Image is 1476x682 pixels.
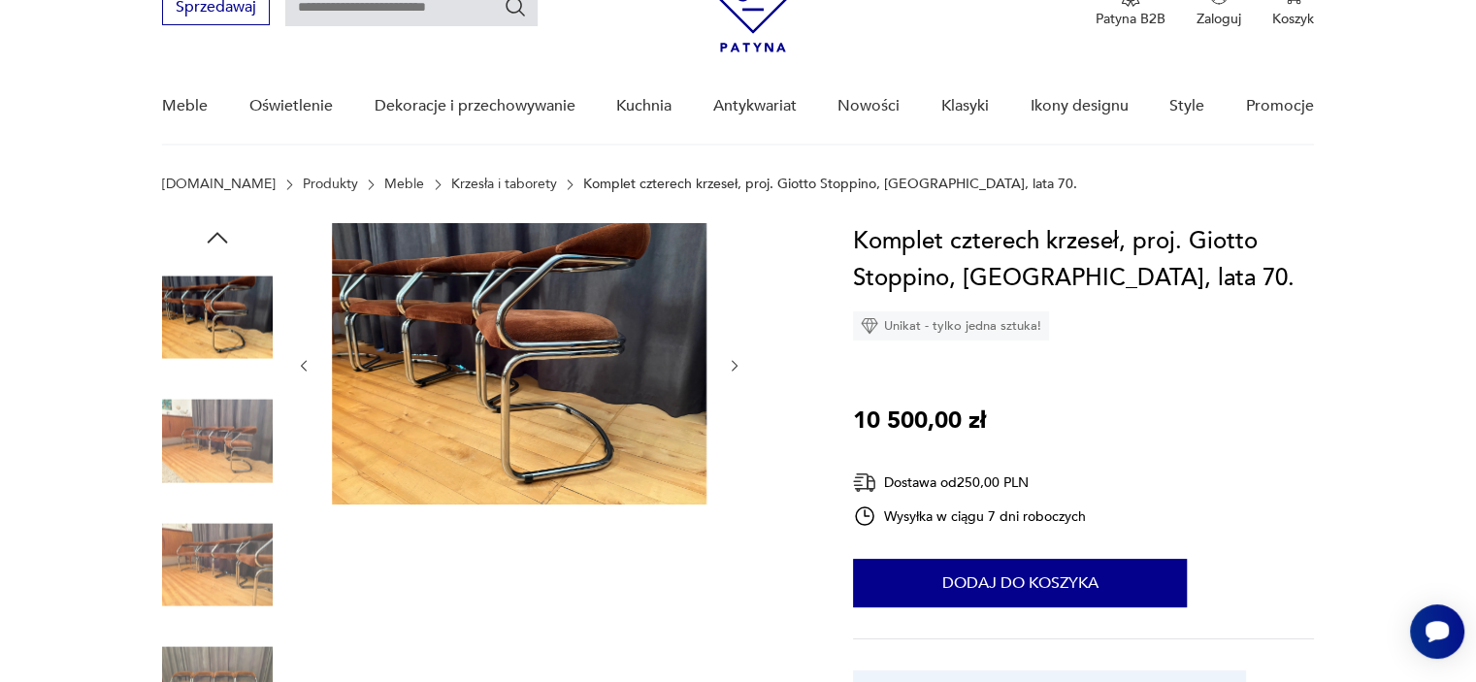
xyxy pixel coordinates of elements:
a: Antykwariat [713,69,797,144]
div: Unikat - tylko jedna sztuka! [853,311,1049,341]
a: Klasyki [941,69,989,144]
img: Zdjęcie produktu Komplet czterech krzeseł, proj. Giotto Stoppino, Włochy, lata 70. [162,262,273,373]
img: Ikona dostawy [853,471,876,495]
a: Oświetlenie [249,69,333,144]
a: [DOMAIN_NAME] [162,177,276,192]
h1: Komplet czterech krzeseł, proj. Giotto Stoppino, [GEOGRAPHIC_DATA], lata 70. [853,223,1314,297]
p: Zaloguj [1197,10,1241,28]
img: Zdjęcie produktu Komplet czterech krzeseł, proj. Giotto Stoppino, Włochy, lata 70. [332,223,706,504]
p: Patyna B2B [1096,10,1165,28]
p: Komplet czterech krzeseł, proj. Giotto Stoppino, [GEOGRAPHIC_DATA], lata 70. [583,177,1077,192]
p: 10 500,00 zł [853,403,986,439]
p: Koszyk [1272,10,1314,28]
img: Zdjęcie produktu Komplet czterech krzeseł, proj. Giotto Stoppino, Włochy, lata 70. [162,386,273,497]
a: Sprzedawaj [162,2,270,16]
img: Zdjęcie produktu Komplet czterech krzeseł, proj. Giotto Stoppino, Włochy, lata 70. [162,509,273,620]
a: Ikony designu [1030,69,1128,144]
iframe: Smartsupp widget button [1410,604,1464,659]
a: Krzesła i taborety [451,177,557,192]
a: Style [1169,69,1204,144]
a: Meble [162,69,208,144]
a: Dekoracje i przechowywanie [374,69,574,144]
a: Nowości [837,69,900,144]
a: Promocje [1246,69,1314,144]
div: Dostawa od 250,00 PLN [853,471,1086,495]
a: Meble [384,177,424,192]
img: Ikona diamentu [861,317,878,335]
a: Produkty [303,177,358,192]
button: Dodaj do koszyka [853,559,1187,607]
a: Kuchnia [616,69,672,144]
div: Wysyłka w ciągu 7 dni roboczych [853,504,1086,528]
